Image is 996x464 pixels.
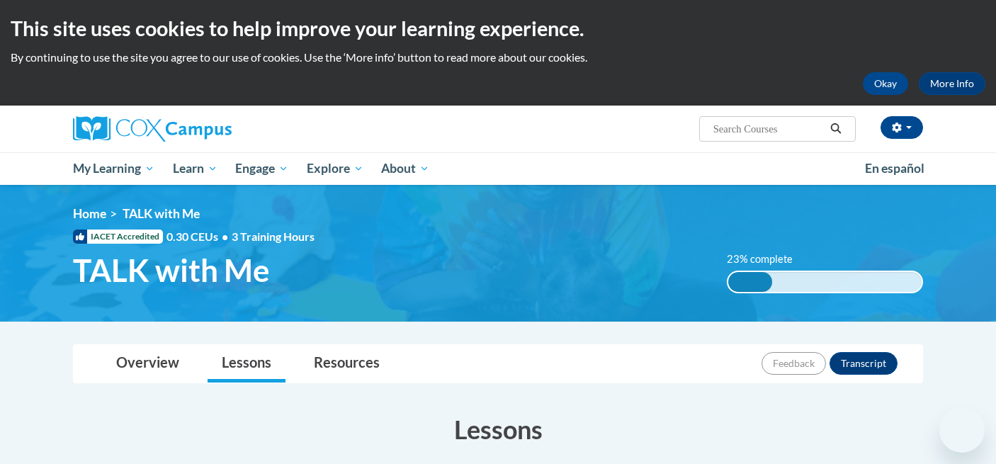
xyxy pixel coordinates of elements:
[919,72,985,95] a: More Info
[307,160,363,177] span: Explore
[865,161,924,176] span: En español
[102,345,193,383] a: Overview
[300,345,394,383] a: Resources
[123,206,200,221] span: TALK with Me
[166,229,232,244] span: 0.30 CEUs
[64,152,164,185] a: My Learning
[712,120,825,137] input: Search Courses
[73,412,923,447] h3: Lessons
[73,230,163,244] span: IACET Accredited
[222,230,228,243] span: •
[939,407,985,453] iframe: Button to launch messaging window
[52,152,944,185] div: Main menu
[881,116,923,139] button: Account Settings
[164,152,227,185] a: Learn
[863,72,908,95] button: Okay
[73,251,270,289] span: TALK with Me
[762,352,826,375] button: Feedback
[235,160,288,177] span: Engage
[11,14,985,43] h2: This site uses cookies to help improve your learning experience.
[728,272,773,292] div: 23% complete
[73,116,232,142] img: Cox Campus
[298,152,373,185] a: Explore
[173,160,217,177] span: Learn
[856,154,934,183] a: En español
[825,120,847,137] button: Search
[381,160,429,177] span: About
[830,352,898,375] button: Transcript
[727,251,808,267] label: 23% complete
[73,160,154,177] span: My Learning
[73,206,106,221] a: Home
[226,152,298,185] a: Engage
[73,116,342,142] a: Cox Campus
[208,345,285,383] a: Lessons
[232,230,315,243] span: 3 Training Hours
[11,50,985,65] p: By continuing to use the site you agree to our use of cookies. Use the ‘More info’ button to read...
[373,152,439,185] a: About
